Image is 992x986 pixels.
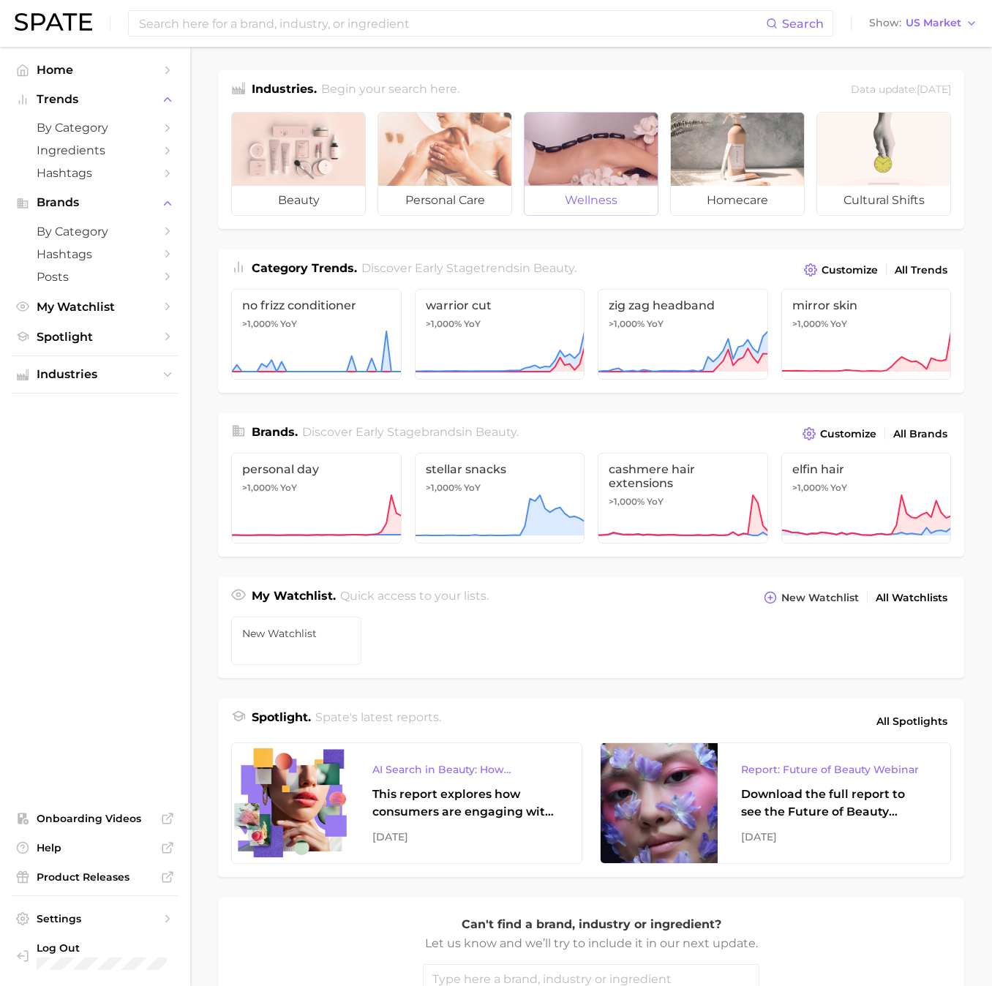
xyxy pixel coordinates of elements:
h1: Industries. [252,80,317,100]
span: New Watchlist [781,592,859,604]
a: mirror skin>1,000% YoY [781,289,952,380]
button: ShowUS Market [865,14,981,33]
span: Onboarding Videos [37,812,154,825]
button: Trends [12,89,179,110]
span: Brands . [252,425,298,439]
span: YoY [830,318,847,330]
span: cashmere hair extensions [609,462,757,490]
img: SPATE [15,13,92,31]
div: [DATE] [372,828,558,846]
div: [DATE] [741,828,927,846]
span: Hashtags [37,247,154,261]
a: My Watchlist [12,296,179,318]
span: Discover Early Stage brands in . [302,425,519,439]
a: Onboarding Videos [12,808,179,829]
button: Customize [799,424,880,444]
span: Category Trends . [252,261,357,275]
span: Customize [822,264,878,276]
button: Brands [12,192,179,214]
a: wellness [524,112,658,216]
span: YoY [647,496,664,508]
h2: Quick access to your lists. [340,587,489,608]
span: mirror skin [792,298,941,312]
span: Trends [37,93,154,106]
a: Hashtags [12,162,179,184]
span: YoY [464,482,481,494]
span: Help [37,841,154,854]
a: New Watchlist [231,617,361,665]
span: personal day [242,462,391,476]
span: cultural shifts [817,186,950,215]
a: Hashtags [12,243,179,266]
button: New Watchlist [760,587,863,608]
a: Report: Future of Beauty WebinarDownload the full report to see the Future of Beauty trends we un... [600,742,951,864]
span: YoY [280,318,297,330]
div: Download the full report to see the Future of Beauty trends we unpacked during the webinar. [741,786,927,821]
div: Data update: [DATE] [851,80,951,100]
a: personal day>1,000% YoY [231,453,402,543]
a: All Watchlists [872,588,951,608]
span: personal care [378,186,511,215]
span: >1,000% [242,482,278,493]
p: Let us know and we’ll try to include it in our next update. [423,934,759,953]
span: Industries [37,368,154,381]
span: Customize [820,428,876,440]
a: homecare [670,112,805,216]
span: elfin hair [792,462,941,476]
span: beauty [533,261,574,275]
span: Ingredients [37,143,154,157]
h2: Spate's latest reports. [315,709,441,734]
span: Posts [37,270,154,284]
span: YoY [280,482,297,494]
span: Log Out [37,941,173,955]
a: Spotlight [12,325,179,348]
span: Search [782,17,824,31]
span: >1,000% [609,496,645,507]
h1: Spotlight. [252,709,311,734]
button: Industries [12,364,179,385]
span: YoY [830,482,847,494]
span: >1,000% [242,318,278,329]
a: zig zag headband>1,000% YoY [598,289,768,380]
span: beauty [232,186,365,215]
a: Settings [12,908,179,930]
div: AI Search in Beauty: How Consumers Are Using ChatGPT vs. Google Search [372,761,558,778]
span: All Spotlights [876,712,947,730]
a: personal care [377,112,512,216]
span: Discover Early Stage trends in . [361,261,576,275]
a: by Category [12,116,179,139]
span: >1,000% [426,318,462,329]
span: >1,000% [426,482,462,493]
a: cashmere hair extensions>1,000% YoY [598,453,768,543]
span: Spotlight [37,330,154,344]
a: Log out. Currently logged in with e-mail beidsmo@grventures.com. [12,937,179,974]
a: stellar snacks>1,000% YoY [415,453,585,543]
a: no frizz conditioner>1,000% YoY [231,289,402,380]
span: YoY [464,318,481,330]
span: Settings [37,912,154,925]
input: Search here for a brand, industry, or ingredient [138,11,766,36]
a: elfin hair>1,000% YoY [781,453,952,543]
span: >1,000% [609,318,645,329]
a: by Category [12,220,179,243]
button: Customize [800,260,882,280]
span: Product Releases [37,870,154,884]
span: warrior cut [426,298,574,312]
span: All Trends [895,264,947,276]
a: beauty [231,112,366,216]
span: All Brands [893,428,947,440]
span: Brands [37,196,154,209]
span: zig zag headband [609,298,757,312]
a: Posts [12,266,179,288]
span: Show [869,19,901,27]
span: wellness [525,186,658,215]
span: Hashtags [37,166,154,180]
p: Can't find a brand, industry or ingredient? [423,915,759,934]
a: warrior cut>1,000% YoY [415,289,585,380]
div: This report explores how consumers are engaging with AI-powered search tools — and what it means ... [372,786,558,821]
div: Report: Future of Beauty Webinar [741,761,927,778]
span: beauty [476,425,516,439]
a: All Spotlights [873,709,951,734]
span: stellar snacks [426,462,574,476]
a: Help [12,837,179,859]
